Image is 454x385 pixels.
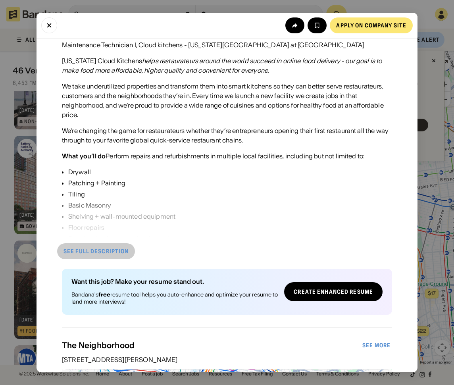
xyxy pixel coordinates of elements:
div: The Neighborhood [62,341,361,350]
div: What you’ll do [62,152,106,160]
div: Tiling [68,189,391,199]
div: Apply on company site [336,23,406,28]
div: Shelving + wall-mounted equipment [68,212,391,221]
div: Patching + Painting [68,178,391,188]
div: Maintenance Technician I, Cloud kitchens - [US_STATE][GEOGRAPHIC_DATA] at [GEOGRAPHIC_DATA] [62,40,365,50]
div: [US_STATE] Cloud Kitchens [62,56,392,75]
b: free [98,291,110,298]
div: Want this job? Make your resume stand out. [71,278,278,285]
em: helps restaurateurs around the world succeed in online food delivery - our goal is to make food m... [62,57,382,74]
div: Bandana's resume tool helps you auto-enhance and optimize your resume to land more interviews! [71,291,278,305]
div: Drywall [68,167,391,177]
div: Create Enhanced Resume [294,289,373,295]
div: Floor repairs [68,223,391,232]
div: Basic Masonry [68,200,391,210]
button: Close [41,17,57,33]
div: We take underutilized properties and transform them into smart kitchens so they can better serve ... [62,81,392,119]
div: We're changing the game for restaurateurs whether they’re entrepreneurs opening their first resta... [62,126,392,145]
div: See full description [63,248,129,254]
div: Perform repairs and refurbishments in multiple local facilities, including but not limited to: [62,151,364,161]
div: Exteriors (roofs, gutters, landscape) [68,234,391,243]
div: See more [362,343,391,348]
div: [STREET_ADDRESS][PERSON_NAME] [62,356,392,363]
